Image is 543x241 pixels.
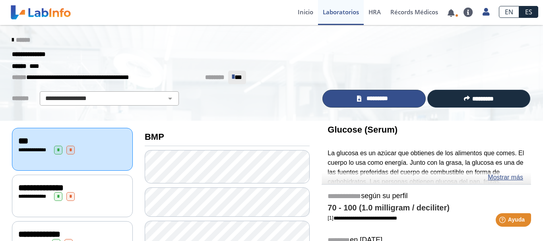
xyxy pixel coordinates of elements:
a: Mostrar más [488,173,523,182]
iframe: Help widget launcher [472,210,534,232]
b: BMP [145,132,164,142]
h5: según su perfil [328,192,525,201]
a: [1] [328,215,397,221]
a: ES [519,6,538,18]
span: HRA [368,8,381,16]
a: EN [499,6,519,18]
b: Glucose (Serum) [328,125,398,135]
p: La glucosa es un azúcar que obtienes de los alimentos que comes. El cuerpo lo usa como energía. J... [328,148,525,224]
h4: 70 - 100 (1.0 milligram / deciliter) [328,203,525,213]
